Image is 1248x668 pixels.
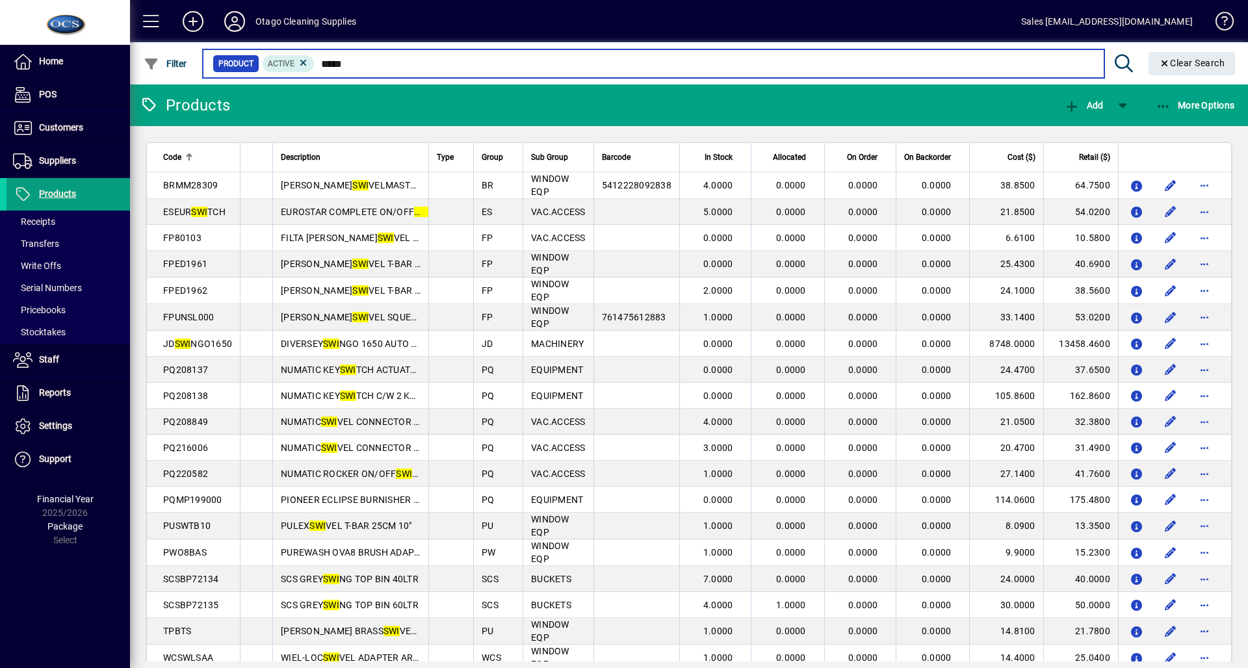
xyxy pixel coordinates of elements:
td: 50.0000 [1043,592,1118,618]
td: 27.1400 [969,461,1043,487]
span: Package [47,521,83,532]
button: More options [1194,463,1215,484]
button: Edit [1160,359,1181,380]
td: 9.9000 [969,539,1043,566]
div: Group [482,150,515,164]
span: [PERSON_NAME] VELMASTER T-BAR 14" [281,180,464,190]
span: 0.0000 [848,469,878,479]
span: Product [218,57,253,70]
span: PQ208849 [163,417,208,427]
span: 4.0000 [703,180,733,190]
em: SWI [396,469,412,479]
span: JD NGO1650 [163,339,232,349]
span: Sub Group [531,150,568,164]
button: Edit [1160,569,1181,589]
span: Products [39,188,76,199]
span: PIONEER ECLIPSE BURNISHER KEY TCH [281,495,464,505]
span: Home [39,56,63,66]
span: 0.0000 [922,233,952,243]
span: 0.0000 [776,495,806,505]
button: More options [1194,437,1215,458]
span: 1.0000 [703,469,733,479]
span: WINDOW EQP [531,619,569,643]
td: 6.6100 [969,225,1043,251]
button: More options [1194,569,1215,589]
span: SCS [482,600,499,610]
td: 24.1000 [969,277,1043,304]
span: SCSBP72135 [163,600,219,610]
span: WINDOW EQP [531,252,569,276]
span: 0.0000 [776,365,806,375]
button: Filter [140,52,190,75]
span: PUSWTB10 [163,520,211,531]
em: SWI [323,339,339,349]
span: EQUIPMENT [531,495,583,505]
span: 0.0000 [848,495,878,505]
span: SCS [482,574,499,584]
button: Edit [1160,201,1181,222]
span: 0.0000 [922,520,952,531]
em: SWI [321,443,337,453]
span: FPUNSL000 [163,312,214,322]
em: SWI [323,574,339,584]
span: 0.0000 [922,207,952,217]
span: 0.0000 [703,495,733,505]
span: Serial Numbers [13,283,82,293]
span: 0.0000 [922,312,952,322]
button: Edit [1160,595,1181,615]
span: Staff [39,354,59,365]
a: Transfers [6,233,130,255]
span: PQ [482,443,495,453]
em: SWI [191,207,207,217]
em: SWI [414,207,430,217]
span: 0.0000 [776,339,806,349]
span: 0.0000 [703,339,733,349]
button: More options [1194,542,1215,563]
td: 33.1400 [969,304,1043,331]
td: 40.6900 [1043,251,1118,277]
em: SWI [340,391,356,401]
a: Support [6,443,130,476]
button: More options [1194,175,1215,196]
span: 0.0000 [848,443,878,453]
span: 0.0000 [776,207,806,217]
td: 54.0200 [1043,199,1118,225]
span: PQ [482,469,495,479]
button: Edit [1160,385,1181,406]
span: On Order [847,150,877,164]
button: Profile [214,10,255,33]
span: More Options [1156,100,1235,110]
em: SWI [340,365,356,375]
span: Retail ($) [1079,150,1110,164]
span: 0.0000 [848,365,878,375]
span: 0.0000 [922,574,952,584]
button: Clear [1149,52,1236,75]
span: EQUIPMENT [531,365,583,375]
span: VAC.ACCESS [531,207,586,217]
span: Financial Year [37,494,94,504]
a: Stocktakes [6,321,130,343]
span: 0.0000 [922,180,952,190]
span: 0.0000 [922,547,952,558]
span: 0.0000 [776,547,806,558]
button: Edit [1160,307,1181,328]
button: Edit [1160,621,1181,641]
span: NUMATIC ROCKER ON/OFF TCH [281,469,430,479]
span: SCSBP72134 [163,574,219,584]
span: FPED1961 [163,259,207,269]
td: 40.0000 [1043,566,1118,592]
span: 0.0000 [922,339,952,349]
div: Type [437,150,465,164]
span: 4.0000 [703,600,733,610]
a: Home [6,45,130,78]
span: 5412228092838 [602,180,671,190]
span: PW [482,547,496,558]
button: Edit [1160,280,1181,301]
button: Edit [1160,333,1181,354]
span: WINDOW EQP [531,279,569,302]
span: PQ [482,495,495,505]
td: 24.0000 [969,566,1043,592]
span: WINDOW EQP [531,173,569,197]
em: SWI [352,259,369,269]
span: 7.0000 [703,574,733,584]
